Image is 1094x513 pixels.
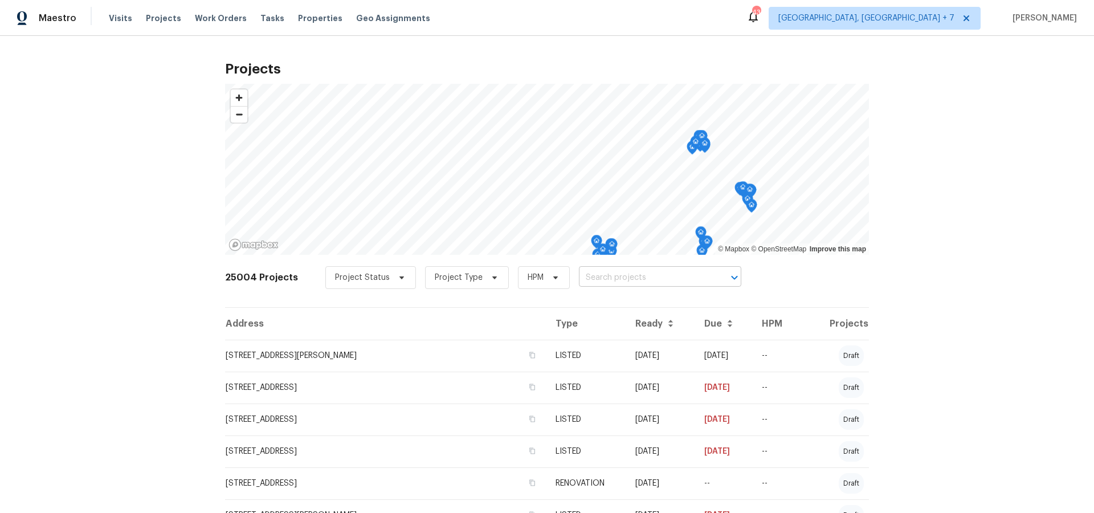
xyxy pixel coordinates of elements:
td: LISTED [546,435,626,467]
a: Improve this map [810,245,866,253]
td: -- [695,467,753,499]
span: Zoom out [231,107,247,123]
span: HPM [528,272,544,283]
td: [DATE] [626,467,695,499]
button: Copy Address [527,446,537,456]
div: Map marker [690,136,701,153]
div: Map marker [605,238,617,256]
td: -- [753,372,799,404]
span: Geo Assignments [356,13,430,24]
div: Map marker [693,130,705,148]
td: RENOVATION [546,467,626,499]
div: Map marker [687,141,698,158]
th: HPM [753,308,799,340]
td: LISTED [546,372,626,404]
td: [DATE] [695,435,753,467]
div: Map marker [742,193,753,210]
div: draft [839,409,864,430]
th: Ready [626,308,695,340]
td: [DATE] [626,340,695,372]
button: Copy Address [527,382,537,392]
span: Project Type [435,272,483,283]
button: Zoom out [231,106,247,123]
span: Visits [109,13,132,24]
div: draft [839,345,864,366]
td: [STREET_ADDRESS] [225,404,546,435]
div: Map marker [606,245,617,263]
span: [GEOGRAPHIC_DATA], [GEOGRAPHIC_DATA] + 7 [778,13,954,24]
td: -- [753,435,799,467]
div: draft [839,377,864,398]
td: -- [753,467,799,499]
button: Zoom in [231,89,247,106]
th: Projects [799,308,869,340]
th: Due [695,308,753,340]
td: [STREET_ADDRESS] [225,435,546,467]
button: Copy Address [527,350,537,360]
div: Map marker [696,245,708,262]
a: OpenStreetMap [751,245,806,253]
div: Map marker [744,184,756,201]
div: Map marker [597,243,609,261]
td: [DATE] [626,404,695,435]
span: Projects [146,13,181,24]
button: Open [726,270,742,286]
div: Map marker [699,235,710,253]
div: Map marker [591,235,602,253]
td: [STREET_ADDRESS][PERSON_NAME] [225,340,546,372]
h2: Projects [225,63,869,75]
button: Copy Address [527,414,537,424]
div: Map marker [734,182,746,199]
a: Mapbox [718,245,749,253]
td: -- [753,340,799,372]
th: Type [546,308,626,340]
div: Map marker [737,181,749,199]
canvas: Map [225,84,869,255]
div: Map marker [695,226,707,244]
th: Address [225,308,546,340]
h2: 25004 Projects [225,272,298,283]
span: Properties [298,13,342,24]
div: Map marker [696,130,708,148]
span: Work Orders [195,13,247,24]
td: [DATE] [695,372,753,404]
td: LISTED [546,340,626,372]
div: draft [839,441,864,462]
td: [STREET_ADDRESS] [225,372,546,404]
div: Map marker [701,235,713,253]
span: Tasks [260,14,284,22]
td: [DATE] [626,435,695,467]
span: Maestro [39,13,76,24]
td: [STREET_ADDRESS] [225,467,546,499]
div: Map marker [606,238,618,256]
div: Map marker [699,137,711,155]
div: Map marker [746,199,757,217]
td: -- [753,404,799,435]
div: 43 [752,7,760,18]
span: Project Status [335,272,390,283]
a: Mapbox homepage [228,238,279,251]
td: [DATE] [626,372,695,404]
input: Search projects [579,269,709,287]
td: [DATE] [695,404,753,435]
div: draft [839,473,864,494]
td: [DATE] [695,340,753,372]
button: Copy Address [527,478,537,488]
span: [PERSON_NAME] [1008,13,1077,24]
div: Map marker [604,250,615,267]
td: LISTED [546,404,626,435]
